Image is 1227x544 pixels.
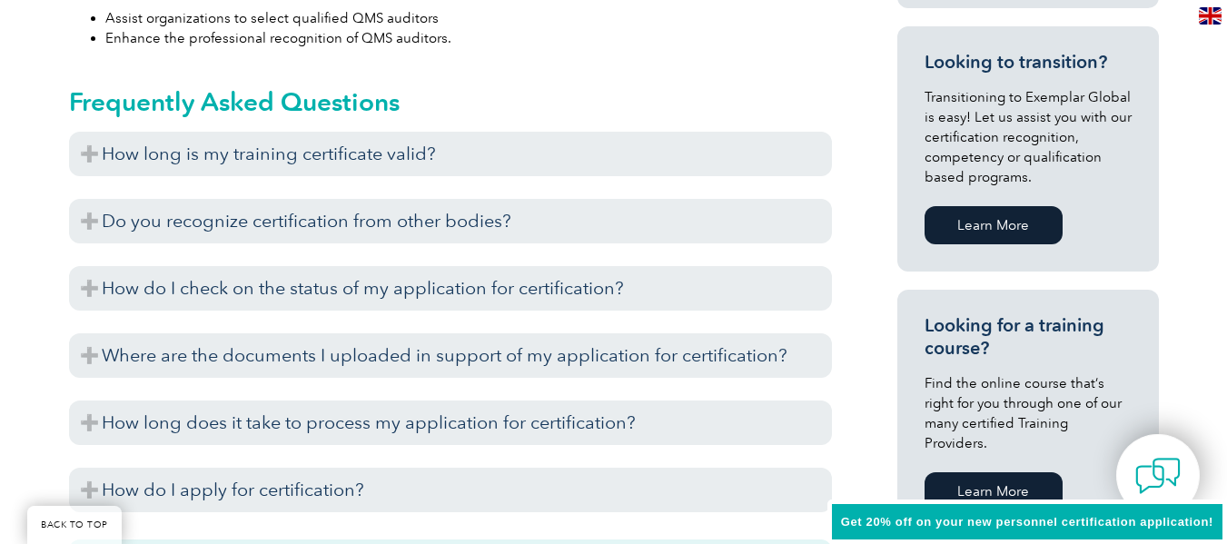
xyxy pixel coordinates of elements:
img: en [1199,7,1222,25]
h3: How long is my training certificate valid? [69,132,832,176]
h3: Do you recognize certification from other bodies? [69,199,832,243]
a: Learn More [925,472,1063,510]
li: Enhance the professional recognition of QMS auditors. [105,28,832,48]
h3: How long does it take to process my application for certification? [69,401,832,445]
p: Transitioning to Exemplar Global is easy! Let us assist you with our certification recognition, c... [925,87,1132,187]
li: Assist organizations to select qualified QMS auditors [105,8,832,28]
h3: How do I check on the status of my application for certification? [69,266,832,311]
h3: Looking to transition? [925,51,1132,74]
h2: Frequently Asked Questions [69,87,832,116]
span: Get 20% off on your new personnel certification application! [841,515,1213,529]
a: BACK TO TOP [27,506,122,544]
img: contact-chat.png [1135,453,1181,499]
h3: Where are the documents I uploaded in support of my application for certification? [69,333,832,378]
a: Learn More [925,206,1063,244]
h3: How do I apply for certification? [69,468,832,512]
h3: Looking for a training course? [925,314,1132,360]
p: Find the online course that’s right for you through one of our many certified Training Providers. [925,373,1132,453]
